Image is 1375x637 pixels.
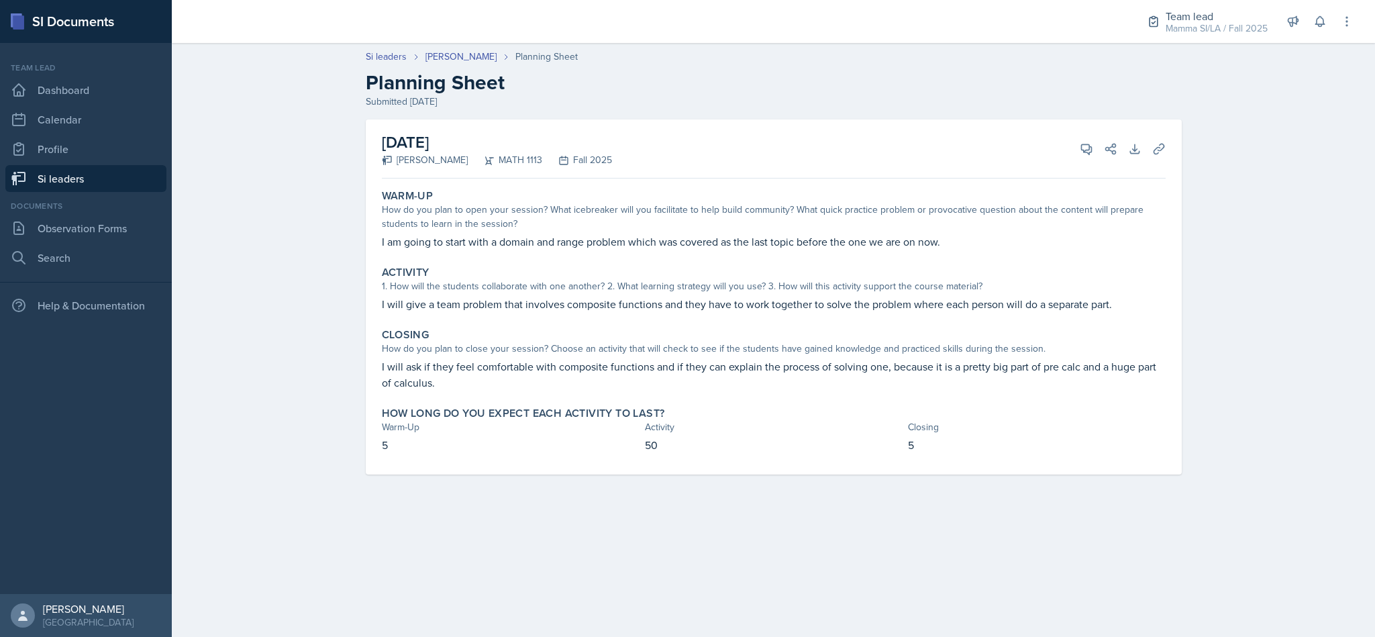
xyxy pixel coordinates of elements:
[382,296,1166,312] p: I will give a team problem that involves composite functions and they have to work together to so...
[515,50,578,64] div: Planning Sheet
[43,616,134,629] div: [GEOGRAPHIC_DATA]
[5,165,166,192] a: Si leaders
[468,153,542,167] div: MATH 1113
[5,292,166,319] div: Help & Documentation
[382,420,640,434] div: Warm-Up
[366,50,407,64] a: Si leaders
[5,62,166,74] div: Team lead
[382,279,1166,293] div: 1. How will the students collaborate with one another? 2. What learning strategy will you use? 3....
[542,153,612,167] div: Fall 2025
[382,130,612,154] h2: [DATE]
[382,407,665,420] label: How long do you expect each activity to last?
[382,266,429,279] label: Activity
[5,136,166,162] a: Profile
[1166,8,1268,24] div: Team lead
[43,602,134,616] div: [PERSON_NAME]
[382,153,468,167] div: [PERSON_NAME]
[908,420,1166,434] div: Closing
[908,437,1166,453] p: 5
[382,234,1166,250] p: I am going to start with a domain and range problem which was covered as the last topic before th...
[645,420,903,434] div: Activity
[645,437,903,453] p: 50
[382,342,1166,356] div: How do you plan to close your session? Choose an activity that will check to see if the students ...
[366,70,1182,95] h2: Planning Sheet
[5,200,166,212] div: Documents
[425,50,497,64] a: [PERSON_NAME]
[382,437,640,453] p: 5
[5,77,166,103] a: Dashboard
[382,328,429,342] label: Closing
[5,215,166,242] a: Observation Forms
[5,106,166,133] a: Calendar
[382,358,1166,391] p: I will ask if they feel comfortable with composite functions and if they can explain the process ...
[5,244,166,271] a: Search
[382,203,1166,231] div: How do you plan to open your session? What icebreaker will you facilitate to help build community...
[1166,21,1268,36] div: Mamma SI/LA / Fall 2025
[366,95,1182,109] div: Submitted [DATE]
[382,189,434,203] label: Warm-Up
